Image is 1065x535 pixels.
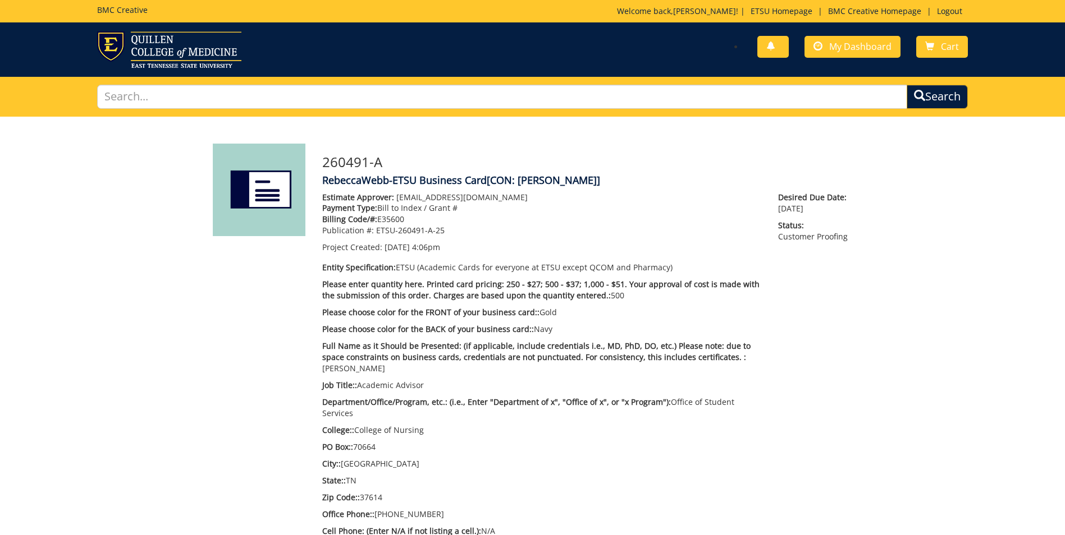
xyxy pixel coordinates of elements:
[385,242,440,252] span: [DATE] 4:06pm
[322,492,762,503] p: 37614
[907,85,968,109] button: Search
[322,262,396,273] span: Entity Specification:
[822,6,927,16] a: BMC Creative Homepage
[322,340,751,362] span: Full Name as it Should be Presented: (if applicable, include credentials i.e., MD, PhD, DO, etc.)...
[322,214,377,224] span: Billing Code/#:
[322,324,534,334] span: Please choose color for the BACK of your business card::
[376,225,445,236] span: ETSU-260491-A-25
[322,396,671,407] span: Department/Office/Program, etc.: (i.e., Enter "Department of x", "Office of x", or "x Program"):
[931,6,968,16] a: Logout
[322,441,353,452] span: PO Box::
[745,6,818,16] a: ETSU Homepage
[617,6,968,17] p: Welcome back, ! | | |
[322,458,341,469] span: City::
[322,202,377,213] span: Payment Type:
[322,475,762,486] p: TN
[941,40,959,53] span: Cart
[322,441,762,453] p: 70664
[97,6,148,14] h5: BMC Creative
[322,192,762,203] p: [EMAIL_ADDRESS][DOMAIN_NAME]
[322,324,762,335] p: Navy
[322,458,762,469] p: [GEOGRAPHIC_DATA]
[322,509,374,519] span: Office Phone::
[322,380,357,390] span: Job Title::
[487,173,600,187] span: [CON: [PERSON_NAME]]
[778,220,852,242] p: Customer Proofing
[322,279,762,301] p: 500
[805,36,901,58] a: My Dashboard
[322,242,382,252] span: Project Created:
[322,225,374,236] span: Publication #:
[322,262,762,273] p: ETSU (Academic Cards for everyone at ETSU except QCOM and Pharmacy)
[322,279,760,301] span: Please enter quantity here. Printed card pricing: 250 - $27; 500 - $37; 1,000 - $51. Your approva...
[916,36,968,58] a: Cart
[778,220,852,231] span: Status:
[322,307,762,318] p: Gold
[322,492,360,502] span: Zip Code::
[322,192,394,202] span: Estimate Approver:
[97,85,907,109] input: Search...
[322,202,762,214] p: Bill to Index / Grant #
[322,340,762,374] p: [PERSON_NAME]
[322,175,853,186] h4: RebeccaWebb-ETSU Business Card
[322,380,762,391] p: Academic Advisor
[322,425,354,435] span: College::
[322,475,346,486] span: State::
[829,40,892,53] span: My Dashboard
[322,509,762,520] p: [PHONE_NUMBER]
[97,31,241,68] img: ETSU logo
[322,155,853,169] h3: 260491-A
[322,307,540,317] span: Please choose color for the FRONT of your business card::
[778,192,852,203] span: Desired Due Date:
[322,425,762,436] p: College of Nursing
[322,214,762,225] p: E35600
[213,144,305,236] img: Product featured image
[322,396,762,419] p: Office of Student Services
[778,192,852,214] p: [DATE]
[673,6,736,16] a: [PERSON_NAME]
